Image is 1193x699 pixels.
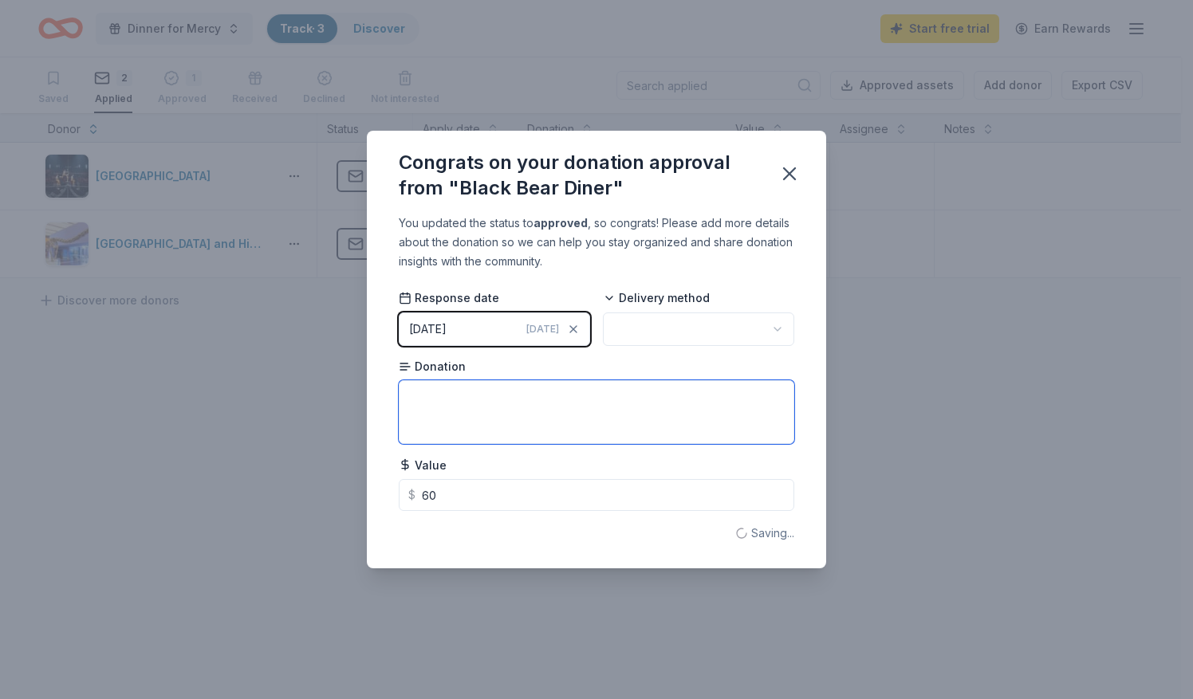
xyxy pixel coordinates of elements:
[526,323,559,336] span: [DATE]
[399,150,759,201] div: Congrats on your donation approval from "Black Bear Diner"
[399,312,590,346] button: [DATE][DATE]
[534,216,588,230] b: approved
[399,457,447,473] span: Value
[399,359,466,375] span: Donation
[399,214,794,271] div: You updated the status to , so congrats! Please add more details about the donation so we can hel...
[399,290,499,306] span: Response date
[603,290,710,306] span: Delivery method
[409,320,447,339] div: [DATE]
